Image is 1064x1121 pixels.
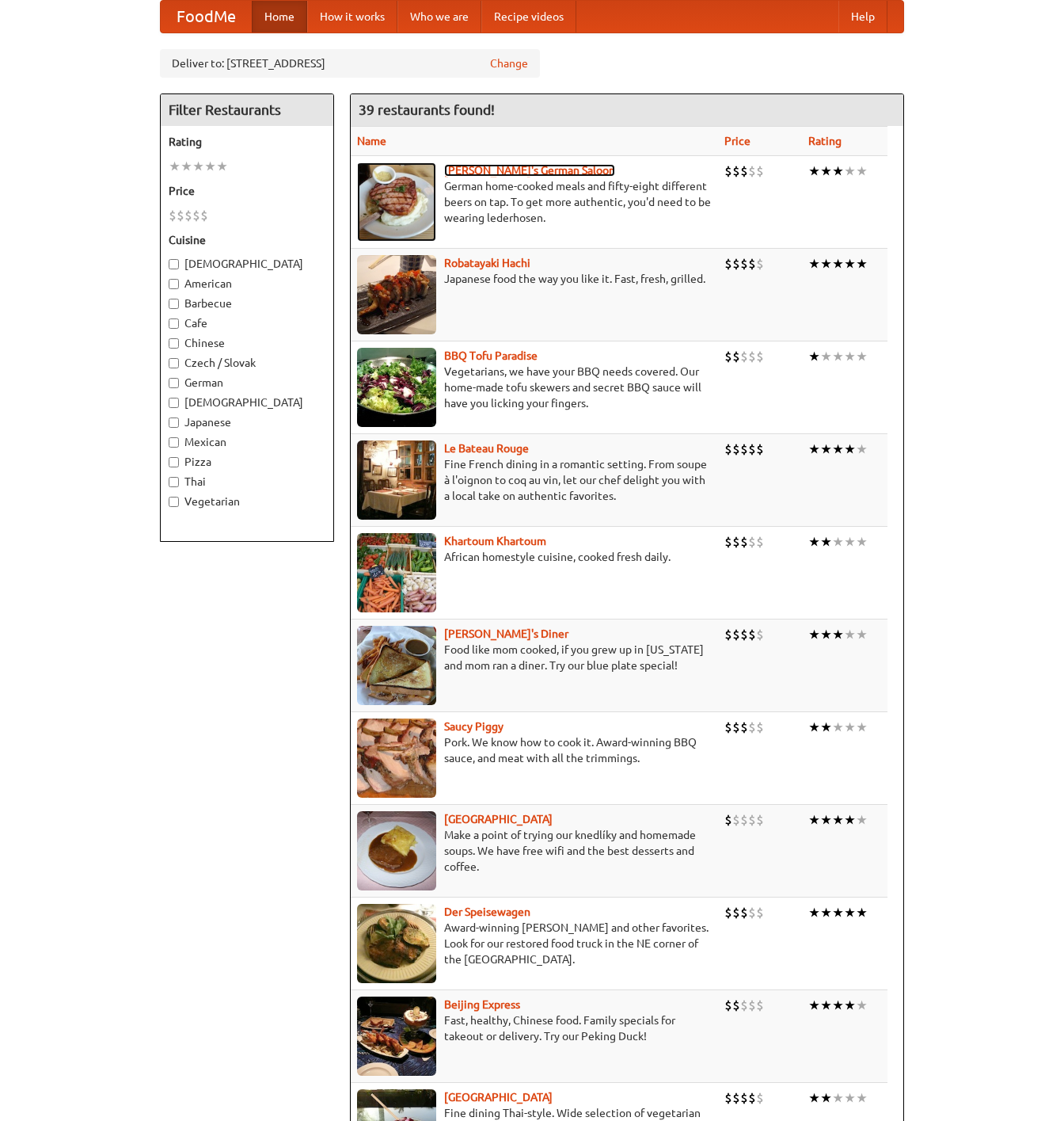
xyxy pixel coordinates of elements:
li: ★ [856,997,868,1014]
h5: Cuisine [169,232,325,248]
input: Vegetarian [169,497,179,507]
li: $ [740,811,748,829]
li: ★ [832,255,844,273]
li: $ [756,348,764,365]
li: ★ [820,626,832,643]
li: ★ [832,440,844,458]
li: ★ [844,348,856,365]
b: Khartoum Khartoum [444,535,546,547]
li: ★ [832,1089,844,1107]
ng-pluralize: 39 restaurants found! [359,102,495,117]
li: $ [724,997,732,1014]
li: ★ [832,626,844,643]
a: Recipe videos [481,1,576,32]
a: Rating [808,135,842,147]
li: ★ [844,255,856,273]
li: ★ [844,719,856,736]
a: Name [357,135,386,147]
li: $ [177,207,184,224]
li: ★ [832,348,844,365]
a: Price [724,135,750,147]
input: Pizza [169,457,179,467]
p: Vegetarians, we have your BBQ needs covered. Our home-made tofu skewers and secret BBQ sauce will... [357,364,712,411]
img: khartoum.jpg [357,533,436,612]
li: $ [724,811,732,829]
li: ★ [856,533,868,551]
li: ★ [808,997,820,1014]
h4: Filter Restaurants [161,94,333,126]
li: $ [732,255,740,273]
li: ★ [820,162,832,180]
li: $ [724,255,732,273]
li: ★ [844,162,856,180]
a: Robatayaki Hachi [444,257,530,269]
li: $ [740,440,748,458]
p: Fine French dining in a romantic setting. From soupe à l'oignon to coq au vin, let our chef delig... [357,456,712,504]
li: $ [184,207,192,224]
label: Thai [169,474,325,490]
input: Barbecue [169,299,179,309]
input: Mexican [169,437,179,448]
h5: Price [169,183,325,199]
a: BBQ Tofu Paradise [444,349,538,362]
li: ★ [820,1089,832,1107]
li: ★ [820,719,832,736]
b: [GEOGRAPHIC_DATA] [444,813,553,825]
b: Beijing Express [444,998,520,1011]
li: $ [756,1089,764,1107]
li: ★ [832,162,844,180]
li: $ [732,1089,740,1107]
li: $ [756,997,764,1014]
li: ★ [856,719,868,736]
a: Home [252,1,307,32]
label: Barbecue [169,296,325,311]
li: ★ [808,1089,820,1107]
input: American [169,279,179,289]
a: Saucy Piggy [444,720,503,733]
li: ★ [844,1089,856,1107]
li: $ [748,533,756,551]
li: ★ [820,904,832,921]
li: $ [756,440,764,458]
li: $ [740,719,748,736]
li: $ [748,904,756,921]
img: speisewagen.jpg [357,904,436,983]
img: sallys.jpg [357,626,436,705]
input: German [169,378,179,388]
li: ★ [820,811,832,829]
li: $ [732,348,740,365]
a: [GEOGRAPHIC_DATA] [444,1091,553,1104]
a: Who we are [397,1,481,32]
li: ★ [808,533,820,551]
li: $ [732,626,740,643]
li: ★ [832,997,844,1014]
p: Fast, healthy, Chinese food. Family specials for takeout or delivery. Try our Peking Duck! [357,1012,712,1044]
li: $ [724,348,732,365]
a: [PERSON_NAME]'s Diner [444,627,568,640]
label: Mexican [169,434,325,450]
li: $ [740,626,748,643]
img: saucy.jpg [357,719,436,798]
li: $ [740,1089,748,1107]
li: ★ [856,811,868,829]
input: [DEMOGRAPHIC_DATA] [169,259,179,269]
li: $ [756,904,764,921]
li: $ [724,162,732,180]
p: Award-winning [PERSON_NAME] and other favorites. Look for our restored food truck in the NE corne... [357,920,712,967]
li: $ [724,440,732,458]
li: ★ [832,811,844,829]
li: $ [724,1089,732,1107]
label: Vegetarian [169,494,325,509]
li: ★ [204,158,216,175]
li: ★ [856,626,868,643]
a: FoodMe [161,1,252,32]
li: ★ [808,811,820,829]
div: Deliver to: [STREET_ADDRESS] [160,49,540,78]
li: ★ [808,162,820,180]
img: czechpoint.jpg [357,811,436,890]
li: $ [748,626,756,643]
a: [PERSON_NAME]'s German Saloon [444,164,615,177]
